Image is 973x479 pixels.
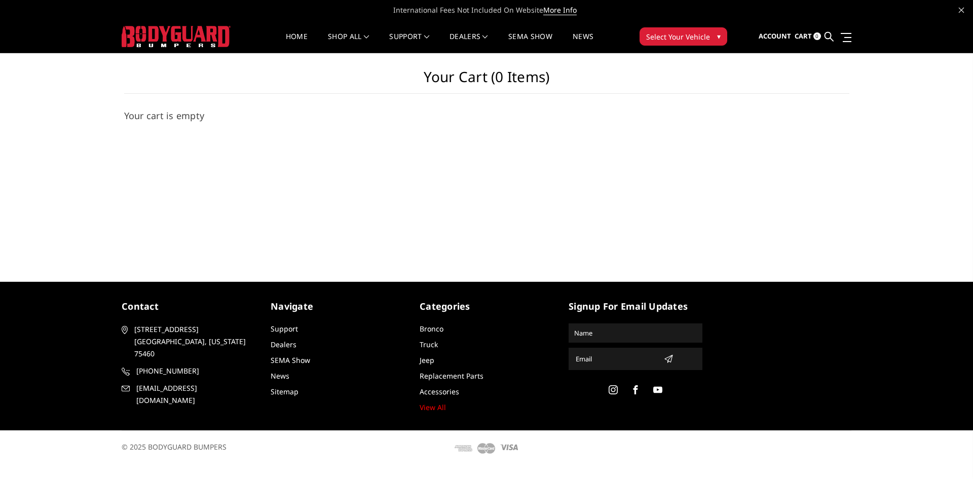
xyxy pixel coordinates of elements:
[271,300,404,313] h5: Navigate
[572,351,660,367] input: Email
[813,32,821,40] span: 0
[134,323,252,360] span: [STREET_ADDRESS] [GEOGRAPHIC_DATA], [US_STATE] 75460
[122,300,255,313] h5: contact
[646,31,710,42] span: Select Your Vehicle
[136,365,254,377] span: [PHONE_NUMBER]
[286,33,308,53] a: Home
[271,355,310,365] a: SEMA Show
[795,31,812,41] span: Cart
[420,340,438,349] a: Truck
[122,382,255,407] a: [EMAIL_ADDRESS][DOMAIN_NAME]
[759,31,791,41] span: Account
[122,365,255,377] a: [PHONE_NUMBER]
[420,300,553,313] h5: Categories
[420,402,446,412] a: View All
[795,23,821,50] a: Cart 0
[759,23,791,50] a: Account
[271,340,296,349] a: Dealers
[420,371,483,381] a: Replacement Parts
[508,33,552,53] a: SEMA Show
[543,5,577,15] a: More Info
[717,31,721,42] span: ▾
[640,27,727,46] button: Select Your Vehicle
[328,33,369,53] a: shop all
[271,324,298,334] a: Support
[420,355,434,365] a: Jeep
[450,33,488,53] a: Dealers
[389,33,429,53] a: Support
[124,68,849,94] h1: Your Cart (0 items)
[573,33,593,53] a: News
[122,442,227,452] span: © 2025 BODYGUARD BUMPERS
[569,300,702,313] h5: signup for email updates
[271,387,298,396] a: Sitemap
[271,371,289,381] a: News
[420,324,443,334] a: Bronco
[420,387,459,396] a: Accessories
[124,109,849,123] h3: Your cart is empty
[570,325,701,341] input: Name
[922,430,973,479] iframe: Chat Widget
[122,26,231,47] img: BODYGUARD BUMPERS
[136,382,254,407] span: [EMAIL_ADDRESS][DOMAIN_NAME]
